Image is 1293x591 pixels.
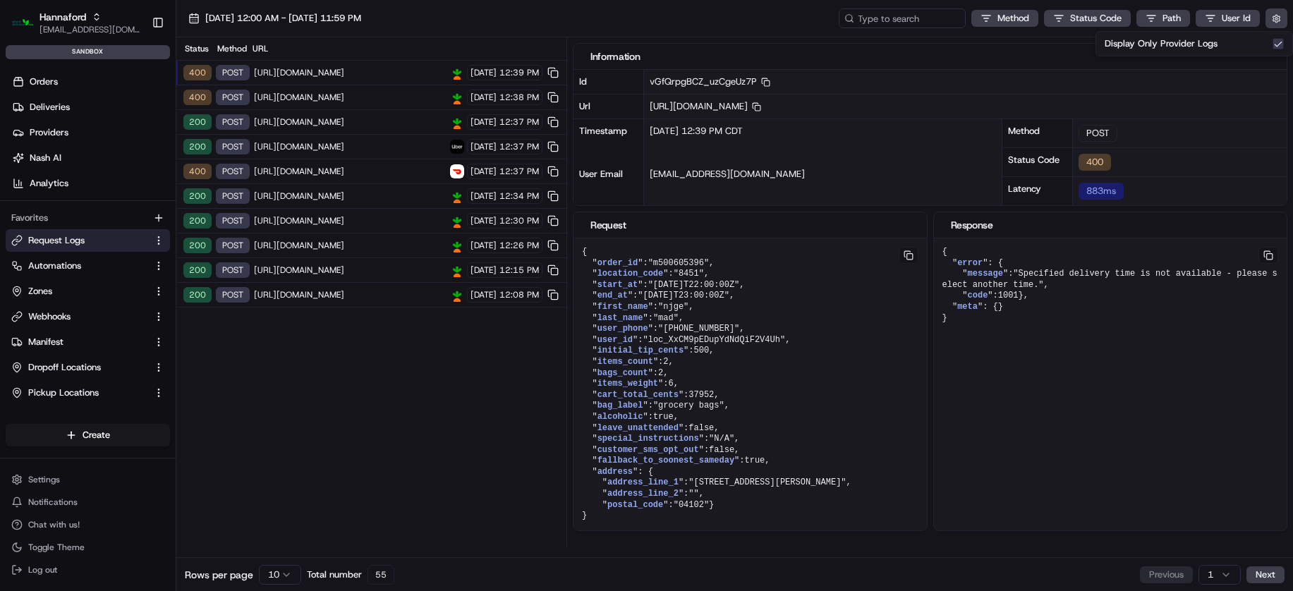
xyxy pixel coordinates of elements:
[499,289,539,300] span: 12:08 PM
[597,346,684,355] span: initial_tip_cents
[688,489,698,499] span: ""
[40,24,140,35] span: [EMAIL_ADDRESS][DOMAIN_NAME]
[1002,118,1073,147] div: Method
[1079,154,1111,171] div: 400
[471,289,497,300] span: [DATE]
[216,262,250,278] div: POST
[650,100,761,112] span: [URL][DOMAIN_NAME]
[1002,176,1073,205] div: Latency
[254,67,446,78] span: [URL][DOMAIN_NAME]
[28,310,71,323] span: Webhooks
[658,368,663,378] span: 2
[450,66,464,80] img: Instacart
[597,269,664,279] span: location_code
[1070,12,1122,25] span: Status Code
[214,43,248,54] div: Method
[37,91,233,106] input: Clear
[688,477,846,487] span: "[STREET_ADDRESS][PERSON_NAME]"
[674,500,709,510] span: "04102"
[254,92,446,103] span: [URL][DOMAIN_NAME]
[643,335,785,345] span: "loc_XxCM9pEDupYdNdQiF2V4Uh"
[450,90,464,104] img: Instacart
[99,238,171,250] a: Powered byPylon
[6,45,170,59] div: sandbox
[597,401,643,410] span: bag_label
[11,285,147,298] a: Zones
[674,269,704,279] span: "8451"
[597,280,638,290] span: start_at
[183,262,212,278] div: 200
[668,379,673,389] span: 6
[30,177,68,190] span: Analytics
[40,10,86,24] button: Hannaford
[597,456,734,465] span: fallback_to_soonest_sameday
[205,12,361,25] span: [DATE] 12:00 AM - [DATE] 11:59 PM
[6,537,170,557] button: Toggle Theme
[597,390,679,400] span: cart_total_cents
[6,424,170,446] button: Create
[6,71,176,93] a: Orders
[450,238,464,252] img: Instacart
[216,287,250,303] div: POST
[597,302,648,312] span: first_name
[216,188,250,204] div: POST
[450,115,464,129] img: Instacart
[688,390,714,400] span: 37952
[573,162,644,205] div: User Email
[597,368,648,378] span: bags_count
[254,289,446,300] span: [URL][DOMAIN_NAME]
[450,140,464,154] img: Uber
[216,164,250,179] div: POST
[607,477,679,487] span: address_line_1
[28,386,99,399] span: Pickup Locations
[942,269,1277,290] span: "Specified delivery time is not available - please select another time."
[1079,125,1117,142] div: POST
[182,8,368,28] button: [DATE] 12:00 AM - [DATE] 11:59 PM
[688,423,714,433] span: false
[653,412,674,422] span: true
[693,346,709,355] span: 500
[968,269,1003,279] span: message
[14,206,25,217] div: 📗
[951,218,1270,232] div: Response
[28,496,78,508] span: Notifications
[644,119,1002,162] div: [DATE] 12:39 PM CDT
[1044,10,1131,27] button: Status Code
[471,141,497,152] span: [DATE]
[597,258,638,268] span: order_id
[6,172,176,195] a: Analytics
[471,264,497,276] span: [DATE]
[28,336,63,348] span: Manifest
[216,65,250,80] div: POST
[183,287,212,303] div: 200
[1222,12,1251,25] span: User Id
[597,467,633,477] span: address
[28,564,57,575] span: Log out
[30,101,70,114] span: Deliveries
[450,263,464,277] img: Instacart
[839,8,966,28] input: Type to search
[998,291,1019,300] span: 1001
[216,114,250,130] div: POST
[471,190,497,202] span: [DATE]
[6,96,176,118] a: Deliveries
[597,423,679,433] span: leave_unattended
[745,456,765,465] span: true
[471,215,497,226] span: [DATE]
[471,92,497,103] span: [DATE]
[997,12,1029,25] span: Method
[6,280,170,303] button: Zones
[6,255,170,277] button: Automations
[6,305,170,328] button: Webhooks
[254,215,446,226] span: [URL][DOMAIN_NAME]
[48,135,231,149] div: Start new chat
[28,542,85,553] span: Toggle Theme
[597,335,633,345] span: user_id
[11,361,147,374] a: Dropoff Locations
[653,401,724,410] span: "grocery bags"
[471,240,497,251] span: [DATE]
[254,264,446,276] span: [URL][DOMAIN_NAME]
[648,258,709,268] span: "m500605396"
[14,56,257,79] p: Welcome 👋
[971,10,1038,27] button: Method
